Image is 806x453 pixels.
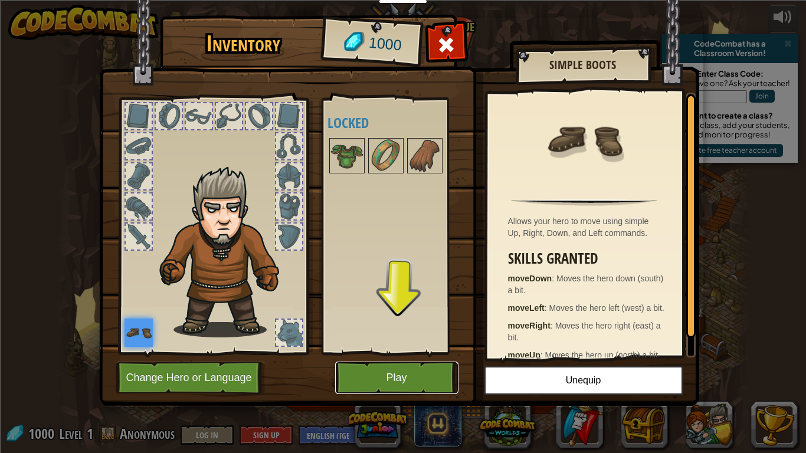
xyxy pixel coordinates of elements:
[508,274,664,295] span: Moves the hero down (south) a bit.
[551,321,555,330] span: :
[369,139,402,172] img: portrait.png
[508,321,551,330] strong: moveRight
[5,58,801,68] div: Sign out
[5,79,801,90] div: Move To ...
[116,362,266,394] button: Change Hero or Language
[5,47,801,58] div: Options
[508,215,667,239] div: Allows your hero to move using simple Up, Right, Down, and Left commands.
[154,166,299,337] img: hair_m2.png
[408,139,441,172] img: portrait.png
[368,32,402,56] span: 1000
[511,199,657,206] img: hr.png
[168,31,319,56] h1: Inventory
[330,139,363,172] img: portrait.png
[508,321,661,342] span: Moves the hero right (east) a bit.
[5,5,801,15] div: Sort A > Z
[508,303,545,313] strong: moveLeft
[5,37,801,47] div: Delete
[5,68,801,79] div: Rename
[124,319,153,347] img: portrait.png
[335,362,458,394] button: Play
[508,350,540,360] strong: moveUp
[545,350,660,360] span: Moves the hero up (north) a bit.
[540,350,545,360] span: :
[549,303,664,313] span: Moves the hero left (west) a bit.
[508,251,667,267] h3: Skills Granted
[327,115,467,130] h4: Locked
[527,58,638,71] h2: Simple Boots
[545,303,549,313] span: :
[484,366,683,395] button: Unequip
[5,26,801,37] div: Move To ...
[508,274,552,283] strong: moveDown
[5,15,801,26] div: Sort New > Old
[546,101,622,178] img: portrait.png
[552,274,556,283] span: :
